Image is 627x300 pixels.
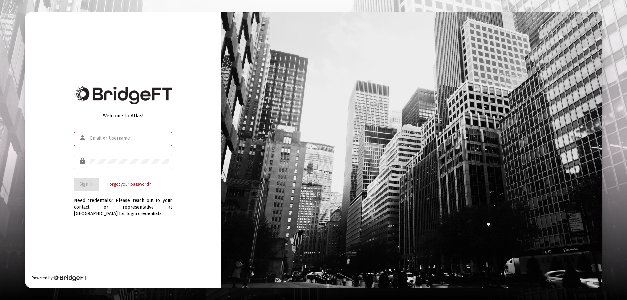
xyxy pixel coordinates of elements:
a: Forgot your password? [107,181,151,188]
mat-icon: person [79,134,87,142]
img: Bridge Financial Technology Logo [53,275,88,281]
mat-icon: lock [79,157,87,165]
span: Sign In [79,182,94,187]
div: Welcome to Atlas! [74,112,172,119]
img: Bridge Financial Technology Logo [74,86,172,104]
div: Need credentials? Please reach out to your contact or representative at [GEOGRAPHIC_DATA] for log... [74,191,172,217]
input: Email or Username [90,136,169,141]
button: Sign In [74,178,99,191]
div: Powered by [32,275,88,281]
